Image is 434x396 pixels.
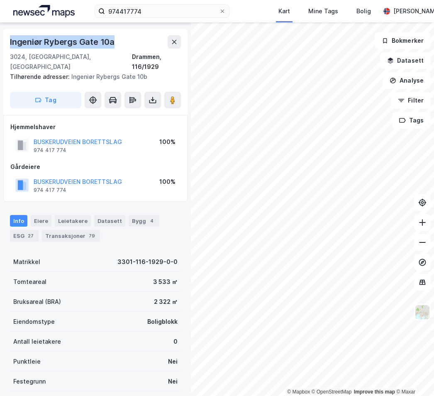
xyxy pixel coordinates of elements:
[26,232,35,240] div: 27
[10,215,27,227] div: Info
[13,277,46,287] div: Tomteareal
[34,187,66,193] div: 974 417 774
[159,137,176,147] div: 100%
[13,357,41,367] div: Punktleie
[391,92,431,109] button: Filter
[132,52,181,72] div: Drammen, 116/1929
[31,215,51,227] div: Eiere
[147,317,178,327] div: Boligblokk
[168,357,178,367] div: Nei
[13,376,46,386] div: Festegrunn
[10,72,174,82] div: Ingeniør Rybergs Gate 10b
[42,230,100,242] div: Transaksjoner
[383,72,431,89] button: Analyse
[393,356,434,396] iframe: Chat Widget
[153,277,178,287] div: 3 533 ㎡
[13,317,55,327] div: Eiendomstype
[13,5,75,17] img: logo.a4113a55bc3d86da70a041830d287a7e.svg
[354,389,395,395] a: Improve this map
[13,297,61,307] div: Bruksareal (BRA)
[94,215,125,227] div: Datasett
[105,5,219,17] input: Søk på adresse, matrikkel, gårdeiere, leietakere eller personer
[392,112,431,129] button: Tags
[148,217,156,225] div: 4
[10,35,116,49] div: Ingeniør Rybergs Gate 10a
[13,337,61,347] div: Antall leietakere
[278,6,290,16] div: Kart
[55,215,91,227] div: Leietakere
[10,52,132,72] div: 3024, [GEOGRAPHIC_DATA], [GEOGRAPHIC_DATA]
[393,356,434,396] div: Kontrollprogram for chat
[129,215,159,227] div: Bygg
[154,297,178,307] div: 2 322 ㎡
[159,177,176,187] div: 100%
[117,257,178,267] div: 3301-116-1929-0-0
[168,376,178,386] div: Nei
[10,92,81,108] button: Tag
[87,232,97,240] div: 79
[380,52,431,69] button: Datasett
[287,389,310,395] a: Mapbox
[356,6,371,16] div: Bolig
[414,304,430,320] img: Z
[308,6,338,16] div: Mine Tags
[173,337,178,347] div: 0
[10,73,71,80] span: Tilhørende adresser:
[10,122,180,132] div: Hjemmelshaver
[13,257,40,267] div: Matrikkel
[10,162,180,172] div: Gårdeiere
[312,389,352,395] a: OpenStreetMap
[10,230,39,242] div: ESG
[375,32,431,49] button: Bokmerker
[34,147,66,154] div: 974 417 774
